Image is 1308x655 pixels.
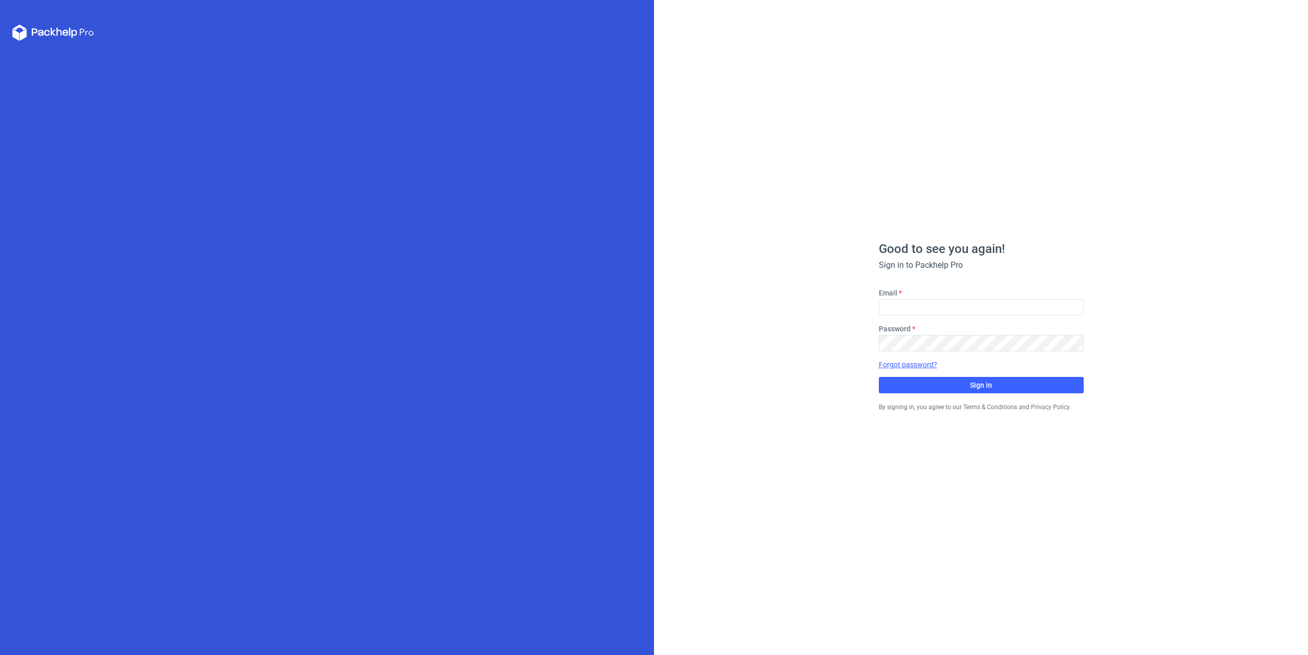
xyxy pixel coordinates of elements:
svg: Packhelp Pro [12,25,94,41]
div: Sign in to Packhelp Pro [879,259,1084,271]
label: Email [879,288,897,298]
small: By signing in, you agree to our Terms & Conditions and Privacy Policy. [879,404,1071,411]
button: Sign in [879,377,1084,393]
h1: Good to see you again! [879,243,1084,255]
a: Forgot password? [879,360,937,370]
span: Sign in [970,382,992,389]
label: Password [879,324,911,334]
